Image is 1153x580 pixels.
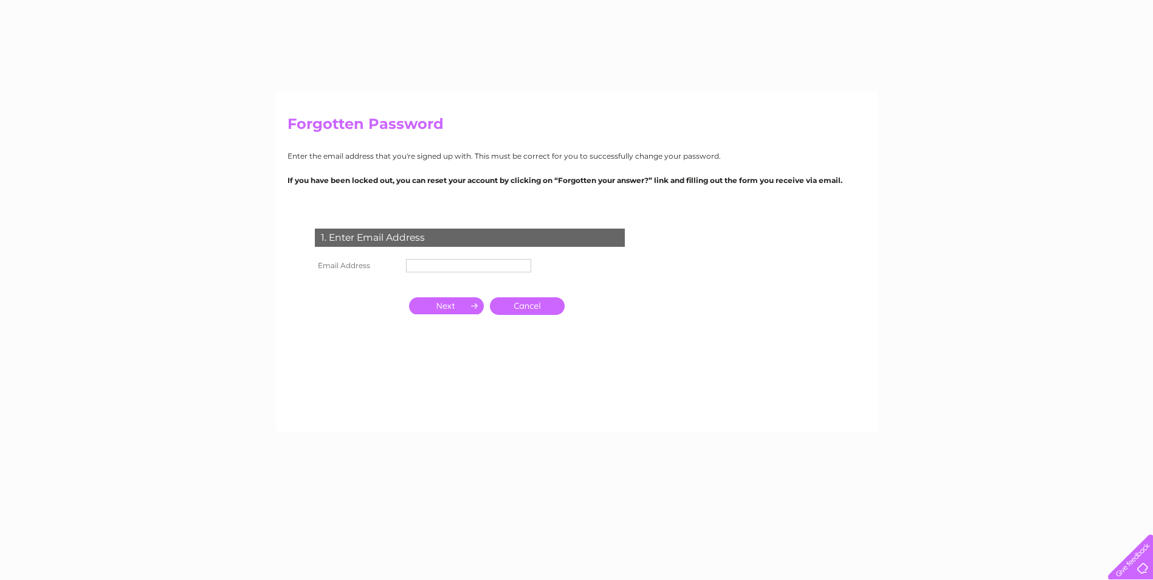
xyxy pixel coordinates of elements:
[490,297,565,315] a: Cancel
[315,229,625,247] div: 1. Enter Email Address
[312,256,403,275] th: Email Address
[287,116,866,139] h2: Forgotten Password
[287,150,866,162] p: Enter the email address that you're signed up with. This must be correct for you to successfully ...
[287,174,866,186] p: If you have been locked out, you can reset your account by clicking on “Forgotten your answer?” l...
